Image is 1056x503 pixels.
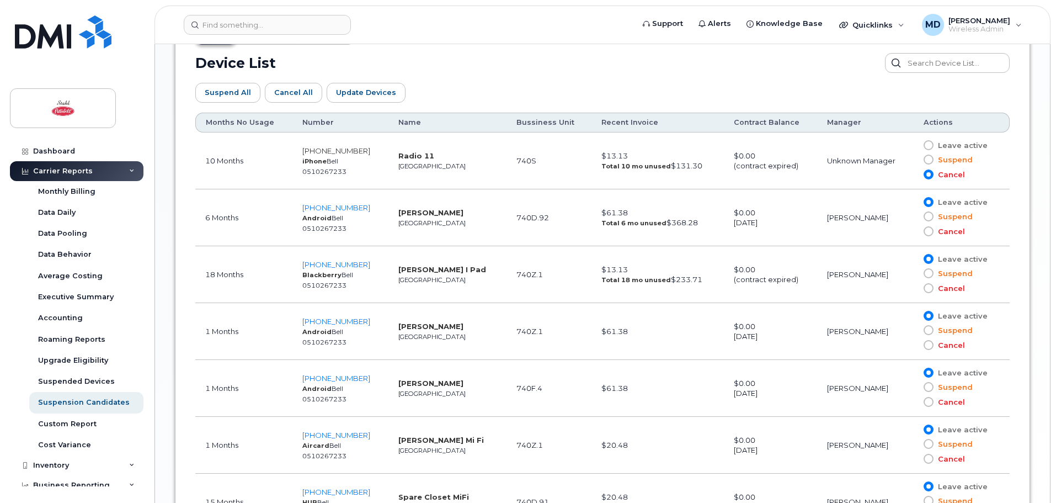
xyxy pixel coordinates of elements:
th: Bussiness Unit [506,113,591,133]
a: [PHONE_NUMBER] [302,260,370,269]
strong: [PERSON_NAME] I Pad [398,265,486,274]
td: 740D.92 [506,189,591,246]
span: Cancel [934,454,965,464]
span: Leave active [934,481,988,492]
span: [PERSON_NAME] [948,16,1010,25]
small: Bell 0510267233 [302,271,353,289]
small: [GEOGRAPHIC_DATA] [398,219,466,227]
th: Recent Invoice [591,113,724,133]
a: [PHONE_NUMBER] [302,488,370,496]
div: [DATE] [734,218,808,228]
h2: Device List [195,55,276,71]
th: Actions [914,113,1010,133]
td: 10 Months [195,133,292,189]
td: 740F.4 [506,360,591,417]
span: Leave active [934,425,988,435]
td: 740S [506,133,591,189]
div: [DATE] [734,388,808,399]
span: Suspend [934,439,973,449]
div: Quicklinks [831,14,912,36]
small: [GEOGRAPHIC_DATA] [398,333,466,341]
span: Leave active [934,254,988,264]
span: MD [925,18,941,31]
td: $0.00 [724,360,818,417]
small: [GEOGRAPHIC_DATA] [398,390,466,398]
span: (contract expired) [734,275,798,284]
small: [GEOGRAPHIC_DATA] [398,276,466,284]
strong: Aircard [302,442,329,449]
strong: [PERSON_NAME] [398,379,463,388]
span: Quicklinks [852,20,893,29]
strong: [PERSON_NAME] [398,208,463,217]
button: Update Devices [327,83,406,103]
span: Support [652,18,683,29]
span: Leave active [934,311,988,321]
a: [PHONE_NUMBER] [302,317,370,326]
a: [PHONE_NUMBER] [302,203,370,212]
small: Bell 0510267233 [302,214,346,232]
strong: [PERSON_NAME] [398,322,463,331]
th: Manager [817,113,914,133]
strong: Android [302,385,332,393]
strong: Total 10 mo unused [601,162,671,170]
input: Search Device List... [885,53,1010,73]
span: [PHONE_NUMBER] [302,431,370,440]
td: Unknown Manager [817,133,914,189]
span: Cancel [934,226,965,237]
td: 1 Months [195,360,292,417]
span: Cancel [934,397,965,407]
div: [DATE] [734,445,808,456]
strong: Spare Closet MiFi [398,493,469,501]
td: $13.13 $233.71 [591,246,724,303]
td: [PERSON_NAME] [817,417,914,474]
div: Mark Damaso [914,14,1030,36]
span: Leave active [934,197,988,208]
td: $0.00 [724,189,818,246]
small: [GEOGRAPHIC_DATA] [398,447,466,454]
td: $61.38 [591,303,724,360]
td: $13.13 $131.30 [591,133,724,189]
th: Number [292,113,388,133]
div: [DATE] [734,331,808,342]
span: Cancel [934,340,965,351]
td: $0.00 [724,417,818,474]
strong: Android [302,328,332,336]
strong: Total 18 mo unused [601,276,671,284]
a: Alerts [691,13,739,35]
strong: Blackberry [302,271,342,279]
span: Suspend All [205,87,251,98]
span: Cancel All [274,87,313,98]
span: Wireless Admin [948,25,1010,34]
td: [PERSON_NAME] [817,246,914,303]
span: Suspend [934,382,973,393]
td: $0.00 [724,303,818,360]
td: $20.48 [591,417,724,474]
button: Suspend All [195,83,260,103]
span: Suspend [934,211,973,222]
a: Support [635,13,691,35]
span: [PHONE_NUMBER] [302,374,370,383]
button: Cancel All [265,83,322,103]
span: Suspend [934,268,973,279]
small: Bell 0510267233 [302,442,346,460]
strong: Radio 11 [398,151,434,160]
span: Update Devices [336,87,396,98]
td: 18 Months [195,246,292,303]
th: Months No Usage [195,113,292,133]
span: Knowledge Base [756,18,823,29]
td: $0.00 [724,133,818,189]
a: [PHONE_NUMBER] [302,146,370,155]
small: Bell 0510267233 [302,157,346,176]
td: 1 Months [195,417,292,474]
th: Contract Balance [724,113,818,133]
span: Cancel [934,170,965,180]
strong: iPhone [302,157,327,165]
span: Leave active [934,140,988,151]
td: 740Z.1 [506,417,591,474]
span: (contract expired) [734,161,798,170]
strong: Android [302,214,332,222]
span: Cancel [934,283,965,294]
